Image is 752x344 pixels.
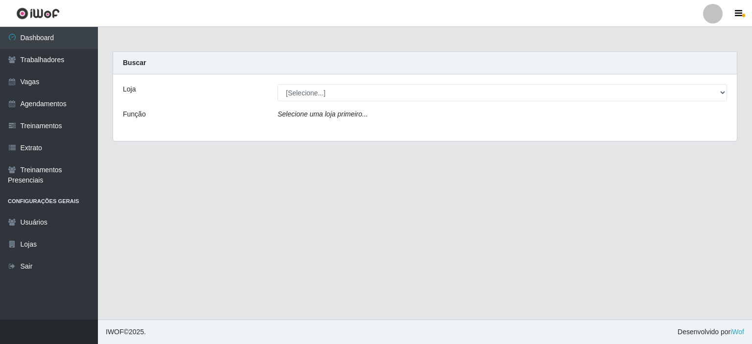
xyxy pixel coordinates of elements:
strong: Buscar [123,59,146,67]
label: Função [123,109,146,119]
a: iWof [730,328,744,336]
span: IWOF [106,328,124,336]
i: Selecione uma loja primeiro... [278,110,368,118]
span: Desenvolvido por [678,327,744,337]
img: CoreUI Logo [16,7,60,20]
span: © 2025 . [106,327,146,337]
label: Loja [123,84,136,94]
